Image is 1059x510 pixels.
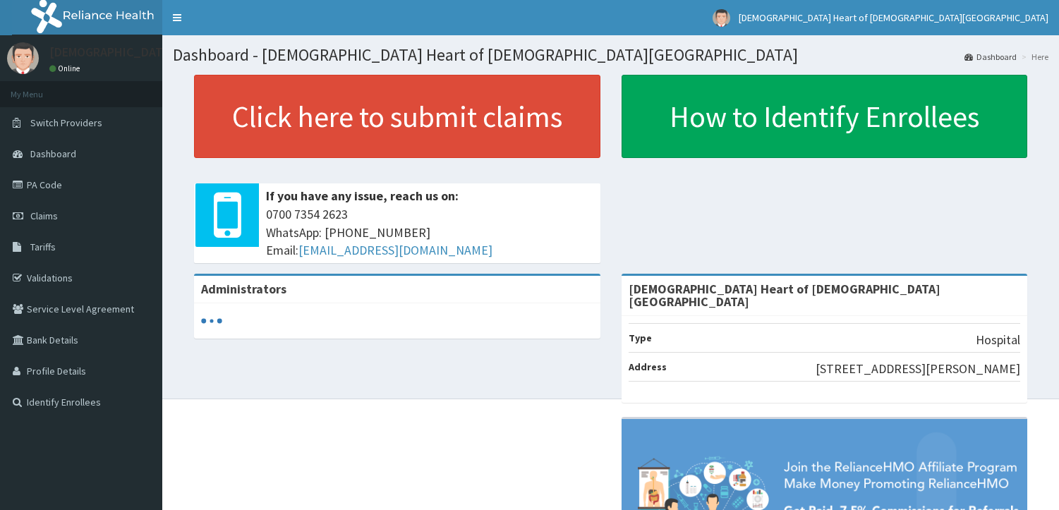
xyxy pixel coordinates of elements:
li: Here [1018,51,1048,63]
span: Tariffs [30,241,56,253]
b: Address [629,360,667,373]
a: Click here to submit claims [194,75,600,158]
a: Dashboard [964,51,1017,63]
h1: Dashboard - [DEMOGRAPHIC_DATA] Heart of [DEMOGRAPHIC_DATA][GEOGRAPHIC_DATA] [173,46,1048,64]
svg: audio-loading [201,310,222,332]
span: Claims [30,210,58,222]
a: Online [49,63,83,73]
strong: [DEMOGRAPHIC_DATA] Heart of [DEMOGRAPHIC_DATA][GEOGRAPHIC_DATA] [629,281,940,310]
p: Hospital [976,331,1020,349]
a: [EMAIL_ADDRESS][DOMAIN_NAME] [298,242,492,258]
span: 0700 7354 2623 WhatsApp: [PHONE_NUMBER] Email: [266,205,593,260]
span: Switch Providers [30,116,102,129]
img: User Image [713,9,730,27]
p: [STREET_ADDRESS][PERSON_NAME] [816,360,1020,378]
b: If you have any issue, reach us on: [266,188,459,204]
img: User Image [7,42,39,74]
b: Administrators [201,281,286,297]
span: Dashboard [30,147,76,160]
a: How to Identify Enrollees [622,75,1028,158]
span: [DEMOGRAPHIC_DATA] Heart of [DEMOGRAPHIC_DATA][GEOGRAPHIC_DATA] [739,11,1048,24]
p: [DEMOGRAPHIC_DATA] Heart of [DEMOGRAPHIC_DATA][GEOGRAPHIC_DATA] [49,46,468,59]
b: Type [629,332,652,344]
